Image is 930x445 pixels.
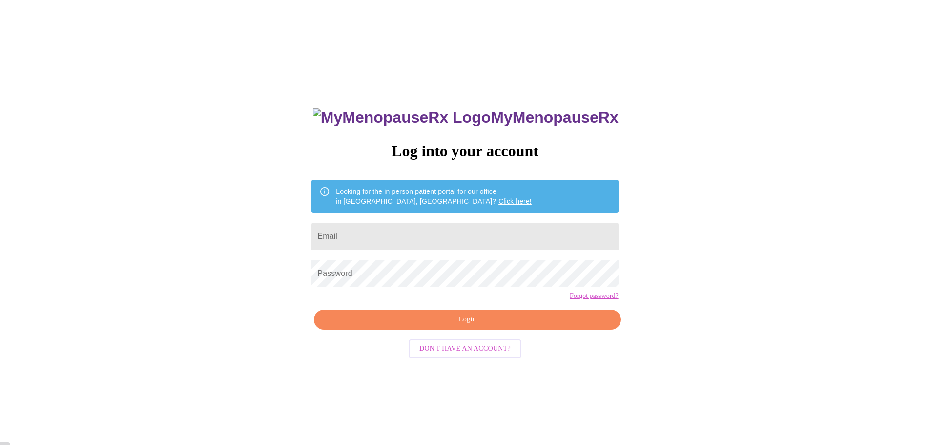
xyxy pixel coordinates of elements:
[313,108,491,127] img: MyMenopauseRx Logo
[406,344,524,352] a: Don't have an account?
[336,183,532,210] div: Looking for the in person patient portal for our office in [GEOGRAPHIC_DATA], [GEOGRAPHIC_DATA]?
[570,292,619,300] a: Forgot password?
[498,197,532,205] a: Click here!
[419,343,511,355] span: Don't have an account?
[311,142,618,160] h3: Log into your account
[314,310,620,330] button: Login
[313,108,619,127] h3: MyMenopauseRx
[409,339,521,359] button: Don't have an account?
[325,314,609,326] span: Login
